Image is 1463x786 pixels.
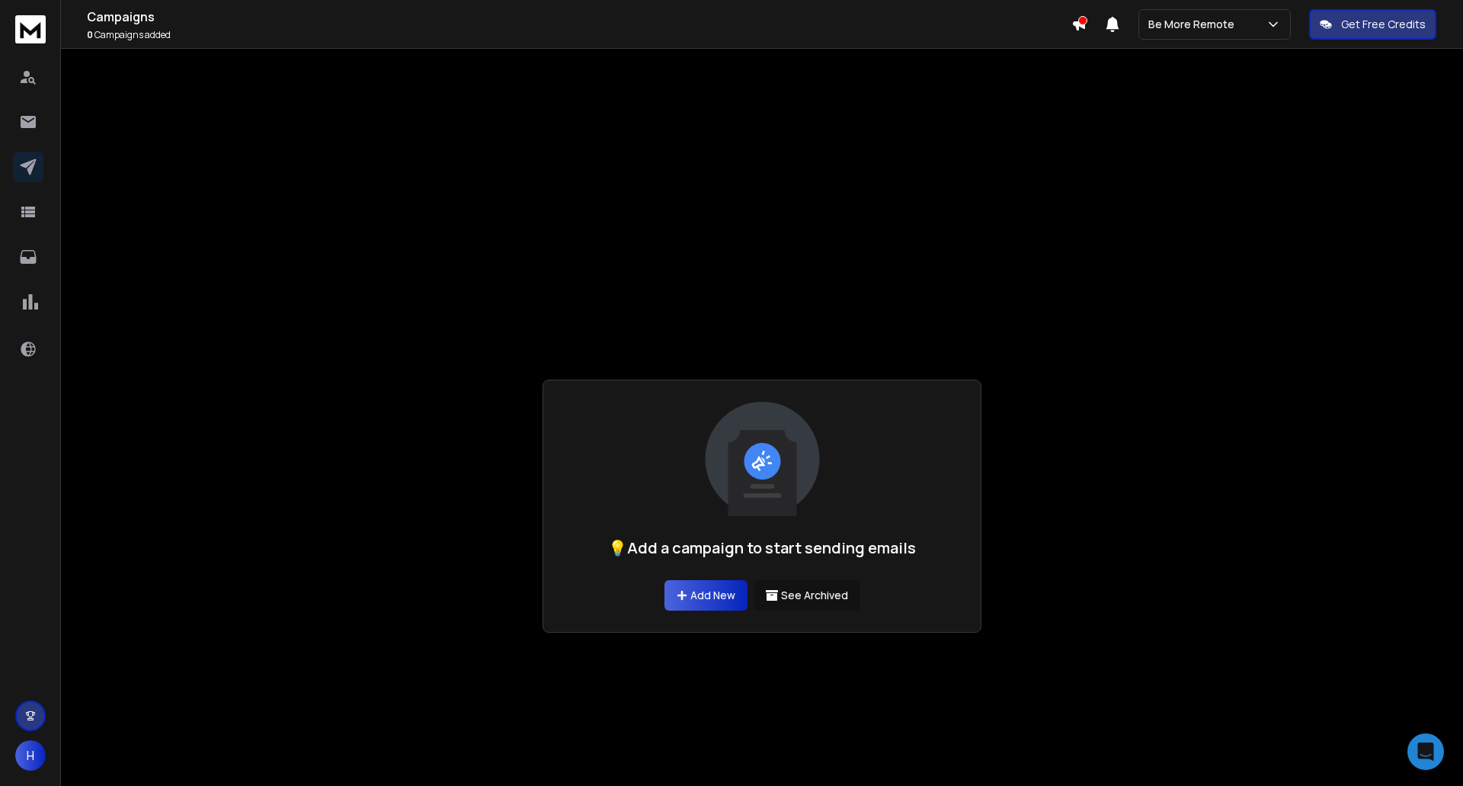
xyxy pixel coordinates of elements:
[1309,9,1436,40] button: Get Free Credits
[15,740,46,771] button: H
[1148,17,1241,32] p: Be More Remote
[87,29,1071,41] p: Campaigns added
[87,8,1071,26] h1: Campaigns
[1407,733,1444,770] div: Open Intercom Messenger
[1341,17,1426,32] p: Get Free Credits
[608,537,916,559] h1: 💡Add a campaign to start sending emails
[87,28,93,41] span: 0
[754,580,860,611] button: See Archived
[15,15,46,43] img: logo
[664,580,748,611] a: Add New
